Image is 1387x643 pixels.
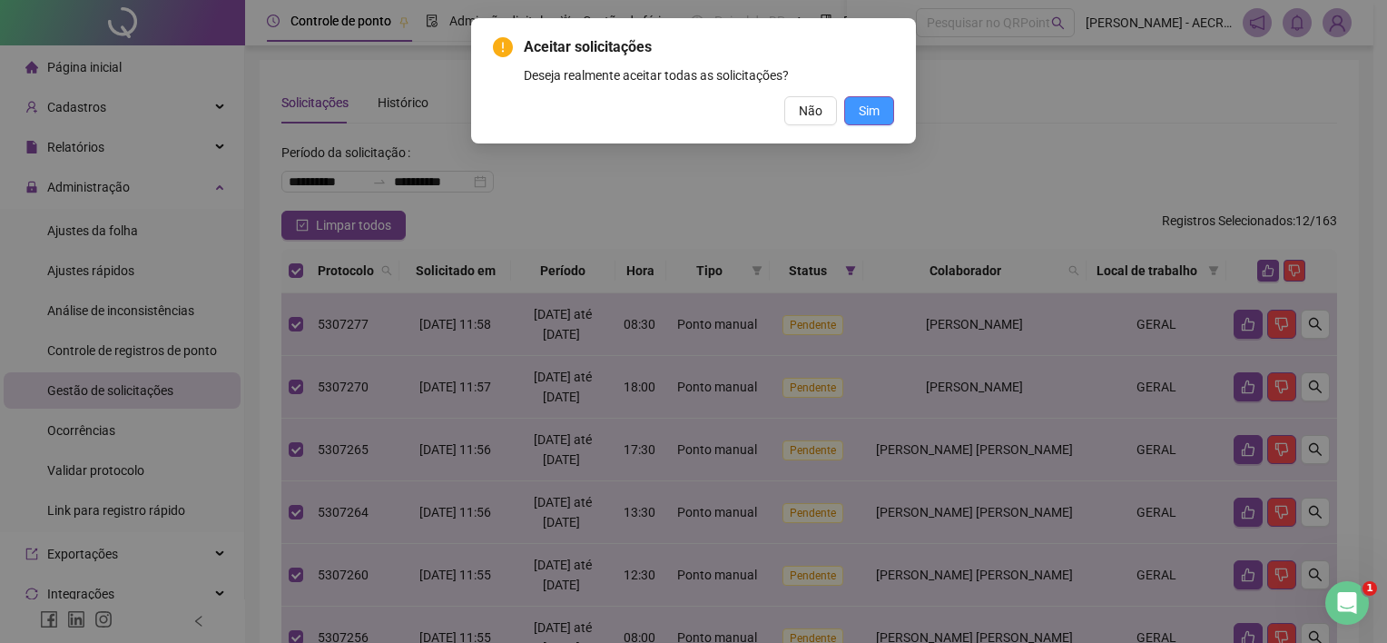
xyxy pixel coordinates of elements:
span: Não [799,101,822,121]
button: Sim [844,96,894,125]
iframe: Intercom live chat [1325,581,1369,625]
span: Sim [859,101,880,121]
span: Aceitar solicitações [524,36,894,58]
div: Deseja realmente aceitar todas as solicitações? [524,65,894,85]
button: Não [784,96,837,125]
span: 1 [1362,581,1377,596]
span: exclamation-circle [493,37,513,57]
